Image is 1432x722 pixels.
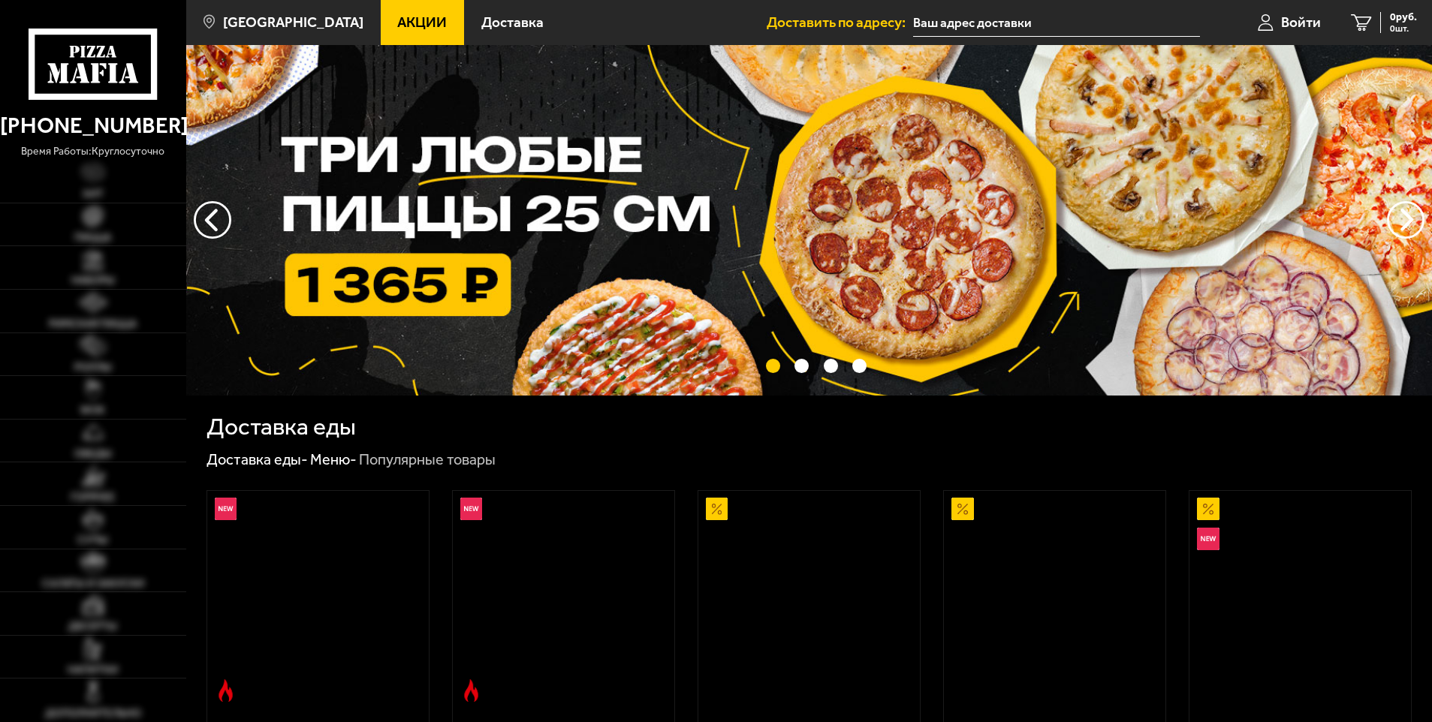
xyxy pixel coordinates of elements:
[1281,15,1321,29] span: Войти
[42,579,144,589] span: Салаты и закуски
[698,491,920,709] a: АкционныйАль-Шам 25 см (тонкое тесто)
[706,498,728,520] img: Акционный
[45,708,141,719] span: Дополнительно
[1189,491,1411,709] a: АкционныйНовинкаВсё включено
[71,492,115,503] span: Горячее
[767,15,913,29] span: Доставить по адресу:
[207,450,308,468] a: Доставка еды-
[207,415,356,439] h1: Доставка еды
[453,491,674,709] a: НовинкаОстрое блюдоРимская с мясным ассорти
[1387,201,1424,239] button: предыдущий
[766,359,780,373] button: точки переключения
[397,15,447,29] span: Акции
[74,363,112,373] span: Роллы
[1197,498,1219,520] img: Акционный
[68,665,118,675] span: Напитки
[310,450,357,468] a: Меню-
[460,679,483,702] img: Острое блюдо
[77,535,108,546] span: Супы
[824,359,838,373] button: точки переключения
[74,233,111,243] span: Пицца
[1197,528,1219,550] img: Новинка
[215,679,237,702] img: Острое блюдо
[460,498,483,520] img: Новинка
[68,621,117,632] span: Десерты
[1390,12,1417,23] span: 0 руб.
[913,9,1199,37] input: Ваш адрес доставки
[49,319,137,329] span: Римская пицца
[223,15,363,29] span: [GEOGRAPHIC_DATA]
[481,15,544,29] span: Доставка
[951,498,974,520] img: Акционный
[207,491,429,709] a: НовинкаОстрое блюдоРимская с креветками
[74,449,112,459] span: Обеды
[359,450,496,470] div: Популярные товары
[852,359,867,373] button: точки переключения
[80,405,105,416] span: WOK
[794,359,809,373] button: точки переключения
[71,275,115,286] span: Наборы
[944,491,1165,709] a: АкционныйПепперони 25 см (толстое с сыром)
[83,189,104,200] span: Хит
[1390,24,1417,33] span: 0 шт.
[215,498,237,520] img: Новинка
[194,201,231,239] button: следующий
